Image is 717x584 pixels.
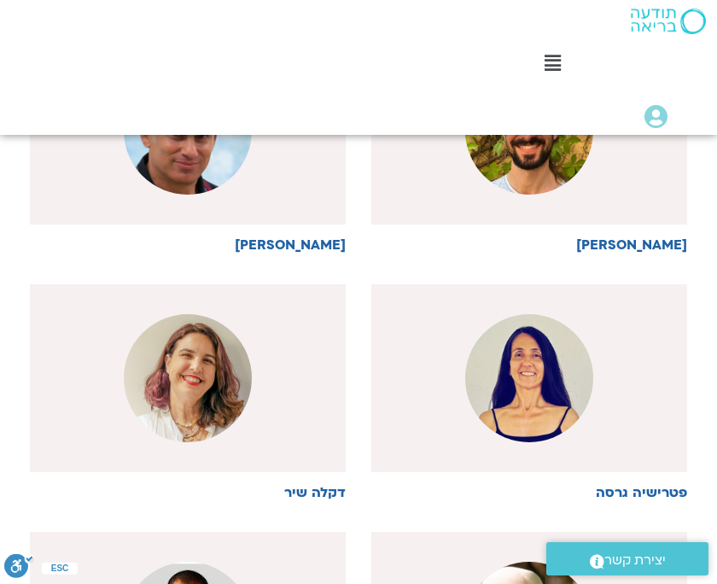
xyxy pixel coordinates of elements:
[371,237,687,253] h6: [PERSON_NAME]
[371,284,687,500] a: פטרישיה גרסה
[465,314,593,442] img: WhatsApp-Image-2025-07-12-at-16.43.23.jpeg
[546,542,708,575] a: יצירת קשר
[371,37,687,253] a: [PERSON_NAME]
[30,284,346,500] a: דקלה שיר
[30,237,346,253] h6: [PERSON_NAME]
[124,314,252,442] img: %D7%93%D7%A7%D7%9C%D7%94-%D7%A9%D7%99%D7%A8-%D7%A2%D7%9E%D7%95%D7%93-%D7%9E%D7%A8%D7%A6%D7%94.jpeg
[30,37,346,253] a: [PERSON_NAME]
[371,485,687,500] h6: פטרישיה גרסה
[631,9,706,34] img: תודעה בריאה
[604,549,666,572] span: יצירת קשר
[30,485,346,500] h6: דקלה שיר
